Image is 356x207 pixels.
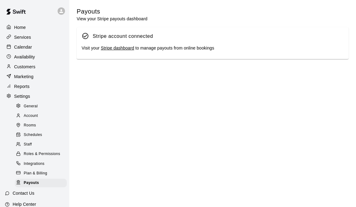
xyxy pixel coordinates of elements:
a: Services [5,33,64,42]
span: Roles & Permissions [24,151,60,157]
p: View your Stripe payouts dashboard [77,16,148,22]
span: Rooms [24,122,36,129]
span: General [24,103,38,109]
a: Reports [5,82,64,91]
a: Rooms [15,121,69,130]
span: Account [24,113,38,119]
div: Payouts [15,179,67,187]
a: Account [15,111,69,121]
a: Calendar [5,42,64,52]
a: Integrations [15,159,69,169]
a: Staff [15,140,69,149]
p: Home [14,24,26,30]
div: Stripe account connected [93,32,153,40]
p: Reports [14,83,30,90]
p: Marketing [14,74,34,80]
a: Plan & Billing [15,169,69,178]
a: Home [5,23,64,32]
div: Schedules [15,131,67,139]
a: Payouts [15,178,69,188]
div: General [15,102,67,111]
span: Staff [24,141,32,148]
a: Availability [5,52,64,62]
a: Roles & Permissions [15,149,69,159]
a: General [15,102,69,111]
div: Visit your to manage payouts from online bookings [82,45,344,52]
span: Integrations [24,161,45,167]
span: Schedules [24,132,42,138]
a: Marketing [5,72,64,81]
p: Availability [14,54,35,60]
div: Integrations [15,160,67,168]
h5: Payouts [77,7,148,16]
p: Customers [14,64,35,70]
p: Settings [14,93,30,99]
p: Services [14,34,31,40]
a: Stripe dashboard [101,46,134,50]
div: Plan & Billing [15,169,67,178]
div: Rooms [15,121,67,130]
a: Settings [5,92,64,101]
div: Account [15,112,67,120]
div: Staff [15,140,67,149]
span: Plan & Billing [24,170,47,177]
p: Calendar [14,44,32,50]
a: Customers [5,62,64,71]
div: Roles & Permissions [15,150,67,158]
p: Contact Us [13,190,34,196]
span: Payouts [24,180,39,186]
a: Schedules [15,130,69,140]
